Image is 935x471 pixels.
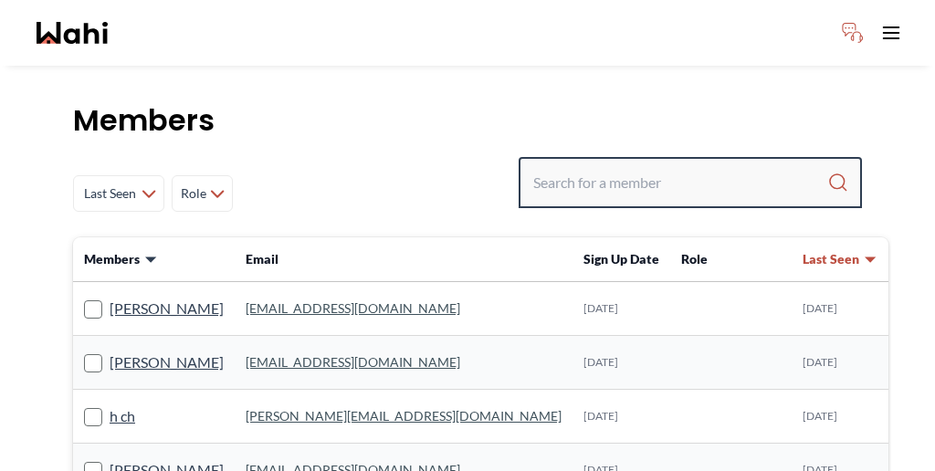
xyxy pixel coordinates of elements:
td: [DATE] [573,336,670,390]
td: [DATE] [792,336,888,390]
button: Members [84,250,158,268]
a: Wahi homepage [37,22,108,44]
span: Role [681,251,708,267]
span: Members [84,250,140,268]
a: [PERSON_NAME] [110,351,224,374]
td: [DATE] [792,390,888,444]
button: Toggle open navigation menu [873,15,909,51]
button: Last Seen [803,250,877,268]
a: [EMAIL_ADDRESS][DOMAIN_NAME] [246,354,460,370]
td: [DATE] [573,282,670,336]
a: [PERSON_NAME][EMAIL_ADDRESS][DOMAIN_NAME] [246,408,562,424]
span: Last Seen [81,177,138,210]
input: Search input [533,166,827,199]
td: [DATE] [573,390,670,444]
span: Role [180,177,206,210]
span: Sign Up Date [583,251,659,267]
span: Last Seen [803,250,859,268]
a: [EMAIL_ADDRESS][DOMAIN_NAME] [246,300,460,316]
td: [DATE] [792,282,888,336]
span: Email [246,251,278,267]
a: [PERSON_NAME] [110,297,224,320]
a: h ch [110,404,135,428]
h1: Members [73,102,862,139]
